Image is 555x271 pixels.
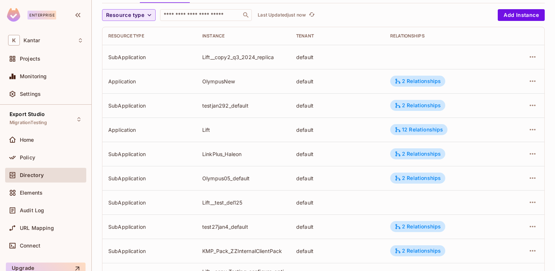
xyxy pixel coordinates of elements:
span: Export Studio [10,111,45,117]
div: default [296,78,378,85]
div: 2 Relationships [395,78,441,84]
div: Relationships [390,33,498,39]
span: Audit Log [20,207,44,213]
div: test27jan4_default [202,223,284,230]
div: default [296,151,378,158]
div: 2 Relationships [395,151,441,157]
span: Connect [20,243,40,249]
button: Add Instance [498,9,545,21]
div: testjan292_default [202,102,284,109]
div: Enterprise [28,11,56,19]
span: Settings [20,91,41,97]
span: Monitoring [20,73,47,79]
button: refresh [307,11,316,19]
div: Lift [202,126,284,133]
div: SubApplication [108,151,191,158]
div: SubApplication [108,54,191,61]
span: URL Mapping [20,225,54,231]
span: Resource type [106,11,144,20]
div: Lift__copy2_q3_2024_replica [202,54,284,61]
div: SubApplication [108,247,191,254]
span: MigrationTesting [10,120,47,126]
div: 2 Relationships [395,223,441,230]
div: KMP_Pack_ZZInternalClientPack [202,247,284,254]
span: Directory [20,172,44,178]
span: Projects [20,56,40,62]
div: Tenant [296,33,378,39]
div: OlympusNew [202,78,284,85]
div: Resource type [108,33,191,39]
span: Workspace: Kantar [23,37,40,43]
div: default [296,199,378,206]
div: default [296,247,378,254]
div: default [296,102,378,109]
div: SubApplication [108,223,191,230]
div: SubApplication [108,102,191,109]
div: 2 Relationships [395,102,441,109]
div: Instance [202,33,284,39]
div: SubApplication [108,199,191,206]
span: Elements [20,190,43,196]
div: Application [108,126,191,133]
span: Home [20,137,34,143]
div: SubApplication [108,175,191,182]
div: Application [108,78,191,85]
div: default [296,54,378,61]
div: LinkPlus_Haleon [202,151,284,158]
div: default [296,223,378,230]
div: default [296,175,378,182]
div: 2 Relationships [395,175,441,181]
div: Olympus05_default [202,175,284,182]
div: default [296,126,378,133]
div: Lift__test_del125 [202,199,284,206]
div: 12 Relationships [395,126,443,133]
span: K [8,35,20,46]
span: refresh [309,11,315,19]
button: Resource type [102,9,156,21]
p: Last Updated just now [258,12,306,18]
div: 2 Relationships [395,247,441,254]
img: SReyMgAAAABJRU5ErkJggg== [7,8,20,22]
span: Policy [20,155,35,160]
span: Click to refresh data [306,11,316,19]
